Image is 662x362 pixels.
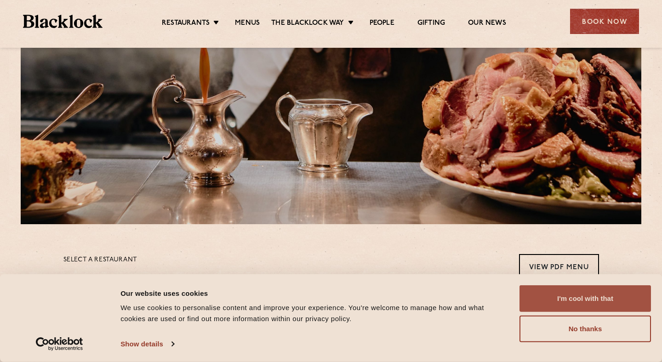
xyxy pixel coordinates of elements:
a: People [370,19,394,29]
a: Gifting [417,19,445,29]
a: Restaurants [162,19,210,29]
button: No thanks [519,316,651,342]
p: Select a restaurant [63,254,137,266]
img: BL_Textured_Logo-footer-cropped.svg [23,15,103,28]
h2: SOHO [63,271,114,291]
a: Our News [468,19,506,29]
a: The Blacklock Way [271,19,344,29]
div: Our website uses cookies [120,288,509,299]
button: I'm cool with that [519,285,651,312]
a: Show details [120,337,174,351]
a: Usercentrics Cookiebot - opens in a new window [19,337,100,351]
div: Book Now [570,9,639,34]
a: View PDF Menu [519,254,599,279]
a: Menus [235,19,260,29]
div: We use cookies to personalise content and improve your experience. You're welcome to manage how a... [120,302,509,324]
